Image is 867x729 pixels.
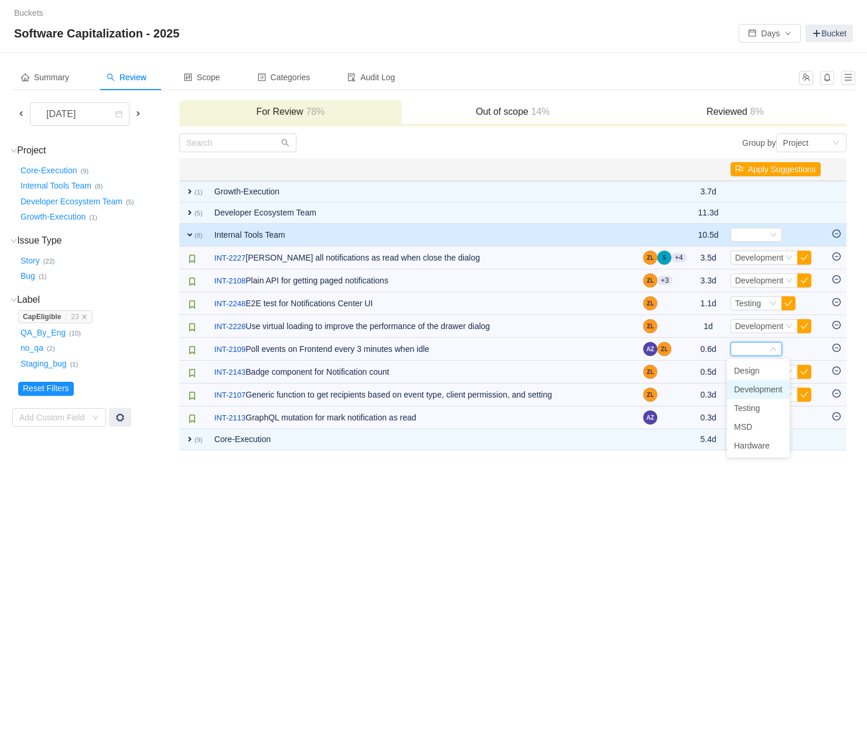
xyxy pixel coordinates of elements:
button: icon: check [781,296,796,310]
span: Development [735,253,784,262]
button: icon: check [797,273,811,288]
div: Project [783,134,809,152]
img: ZL [643,251,657,265]
input: Search [179,134,296,152]
small: (5) [194,210,203,217]
td: Badge component for Notification count [209,361,637,384]
a: INT-2228 [214,321,245,333]
small: (1) [39,273,47,280]
td: Growth-Execution [209,181,637,203]
span: MSD [734,422,752,432]
td: 0.5d [692,361,725,384]
h3: Project [18,145,178,156]
span: expand [185,230,194,239]
img: 10315 [187,300,197,309]
i: icon: minus-circle [832,389,841,398]
i: icon: search [281,139,289,147]
small: (8) [194,232,203,239]
small: (9) [81,167,89,174]
strong: CapEligible [23,313,61,321]
a: INT-2248 [214,298,245,310]
small: (9) [194,436,203,443]
div: [DATE] [37,103,87,125]
i: icon: down [770,231,777,239]
div: Group by [513,134,846,152]
td: 5.4d [692,429,725,450]
td: Plain API for getting paged notifications [209,269,637,292]
img: AZ [643,410,657,425]
td: 10.5d [692,224,725,247]
a: INT-2109 [214,344,245,355]
img: 10315 [187,277,197,286]
img: 10315 [187,414,197,423]
a: INT-2143 [214,367,245,378]
td: Poll events on Frontend every 3 minutes when idle [209,338,637,361]
td: Developer Ecosystem Team [209,203,637,224]
img: S [657,251,671,265]
button: Reset Filters [18,382,74,396]
td: Use virtual loading to improve the performance of the drawer dialog [209,315,637,338]
span: Summary [21,73,69,82]
td: 1d [692,315,725,338]
button: no_qa [18,339,47,358]
span: 8% [747,107,764,117]
small: (5) [126,198,134,206]
button: icon: flagApply Suggestions [731,162,821,176]
td: Core-Execution [209,429,637,450]
aui-badge: +4 [671,253,687,262]
span: expand [185,434,194,444]
span: Categories [258,73,310,82]
small: (1) [194,189,203,196]
span: Development [734,385,783,394]
span: 14% [528,107,550,117]
a: INT-2227 [214,252,245,264]
h3: Out of scope [408,106,618,118]
button: icon: calendarDaysicon: down [739,24,801,43]
i: icon: minus-circle [832,298,841,306]
button: icon: check [797,319,811,333]
small: (2) [47,345,55,352]
td: 1.1d [692,292,725,315]
div: Add Custom Field [19,412,86,423]
h3: Label [18,294,178,306]
img: AZ [643,342,657,356]
h3: Issue Type [18,235,178,247]
img: ZL [643,388,657,402]
i: icon: down [11,148,17,154]
span: Hardware [734,441,770,450]
span: Development [735,321,784,331]
small: (1) [70,361,78,368]
td: 0.6d [692,338,725,361]
td: 3.7d [692,181,725,203]
span: expand [185,187,194,196]
button: icon: bell [820,71,834,85]
img: 10315 [187,391,197,401]
span: 23 [71,313,78,321]
small: (22) [43,258,55,265]
small: (10) [69,330,81,337]
i: icon: down [786,277,793,285]
i: icon: down [786,323,793,331]
button: Core-Execution [18,161,81,180]
i: icon: minus-circle [832,252,841,261]
h3: For Review [185,106,395,118]
i: icon: minus-circle [832,230,841,238]
span: Design [734,366,760,375]
i: icon: minus-circle [832,367,841,375]
span: Testing [735,299,761,308]
i: icon: down [11,238,17,244]
button: icon: check [797,365,811,379]
button: Bug [18,267,39,286]
small: (1) [89,214,97,221]
i: icon: down [770,300,777,308]
img: ZL [643,273,657,288]
img: 10315 [187,323,197,332]
button: Developer Ecosystem Team [18,192,126,211]
td: [PERSON_NAME] all notifications as read when close the dialog [209,247,637,269]
td: 0.3d [692,406,725,429]
i: icon: profile [258,73,266,81]
i: icon: audit [347,73,356,81]
span: Development [735,276,784,285]
button: icon: team [799,71,813,85]
span: 78% [303,107,325,117]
